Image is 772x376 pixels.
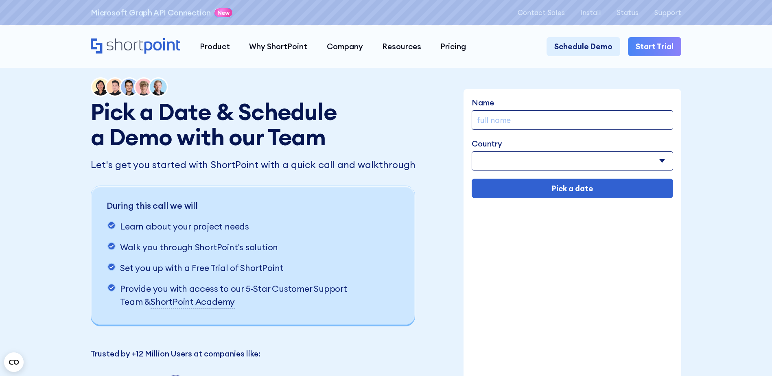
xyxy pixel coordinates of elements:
p: Walk you through ShortPoint's solution [120,241,278,254]
a: Home [91,38,181,55]
p: During this call we will [107,199,368,212]
div: Resources [382,41,421,52]
h1: Pick a Date & Schedule a Demo with our Team [91,99,346,150]
label: Name [472,97,673,108]
div: Company [327,41,363,52]
div: Pricing [440,41,466,52]
a: Install [580,9,601,16]
p: Let's get you started with ShortPoint with a quick call and walkthrough [91,157,417,172]
p: Set you up with a Free Trial of ShortPoint [120,262,283,275]
a: Microsoft Graph API Connection [91,7,211,18]
a: Status [617,9,639,16]
a: Product [190,37,239,56]
a: Pricing [431,37,476,56]
a: Support [654,9,681,16]
div: Why ShortPoint [249,41,307,52]
div: Product [200,41,230,52]
iframe: Chat Widget [731,337,772,376]
p: Learn about your project needs [120,220,249,233]
label: Country [472,138,673,149]
a: Why ShortPoint [240,37,317,56]
a: Resources [372,37,431,56]
a: Start Trial [628,37,681,56]
a: Contact Sales [518,9,565,16]
p: Trusted by +12 Million Users at companies like: [91,348,417,359]
button: Open CMP widget [4,352,24,372]
form: Demo Form [472,97,673,198]
input: Pick a date [472,179,673,198]
p: Provide you with access to our 5-Star Customer Support Team & [120,282,368,309]
a: Schedule Demo [547,37,620,56]
a: Company [317,37,372,56]
a: ShortPoint Academy [151,295,235,309]
input: full name [472,110,673,129]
